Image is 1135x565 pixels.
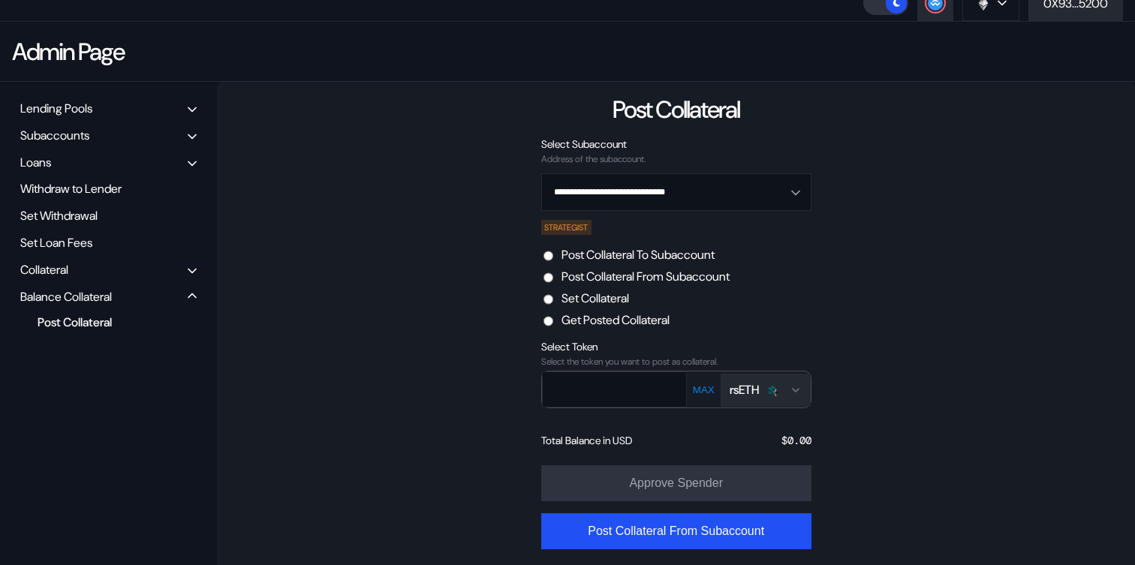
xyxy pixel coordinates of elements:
[15,177,202,200] div: Withdraw to Lender
[541,465,811,501] button: Approve Spender
[541,137,811,151] div: Select Subaccount
[12,36,124,68] div: Admin Page
[541,340,811,353] div: Select Token
[541,513,811,549] button: Post Collateral From Subaccount
[20,101,92,116] div: Lending Pools
[15,204,202,227] div: Set Withdrawal
[721,374,811,407] button: Open menu for selecting token for payment
[15,231,202,254] div: Set Loan Fees
[541,356,811,367] div: Select the token you want to post as collateral.
[541,173,811,211] button: Open menu
[20,262,68,278] div: Collateral
[781,434,811,447] div: $ 0.00
[20,155,51,170] div: Loans
[561,247,715,263] label: Post Collateral To Subaccount
[541,154,811,164] div: Address of the subaccount.
[772,388,781,397] img: svg+xml,%3c
[20,289,112,305] div: Balance Collateral
[30,312,176,332] div: Post Collateral
[613,94,739,125] div: Post Collateral
[561,269,730,284] label: Post Collateral From Subaccount
[541,434,632,447] div: Total Balance in USD
[541,220,592,235] div: STRATEGIST
[688,383,719,396] button: MAX
[561,312,670,328] label: Get Posted Collateral
[730,382,759,398] div: rsETH
[20,128,89,143] div: Subaccounts
[561,290,629,306] label: Set Collateral
[765,383,778,397] img: Icon___Dark.png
